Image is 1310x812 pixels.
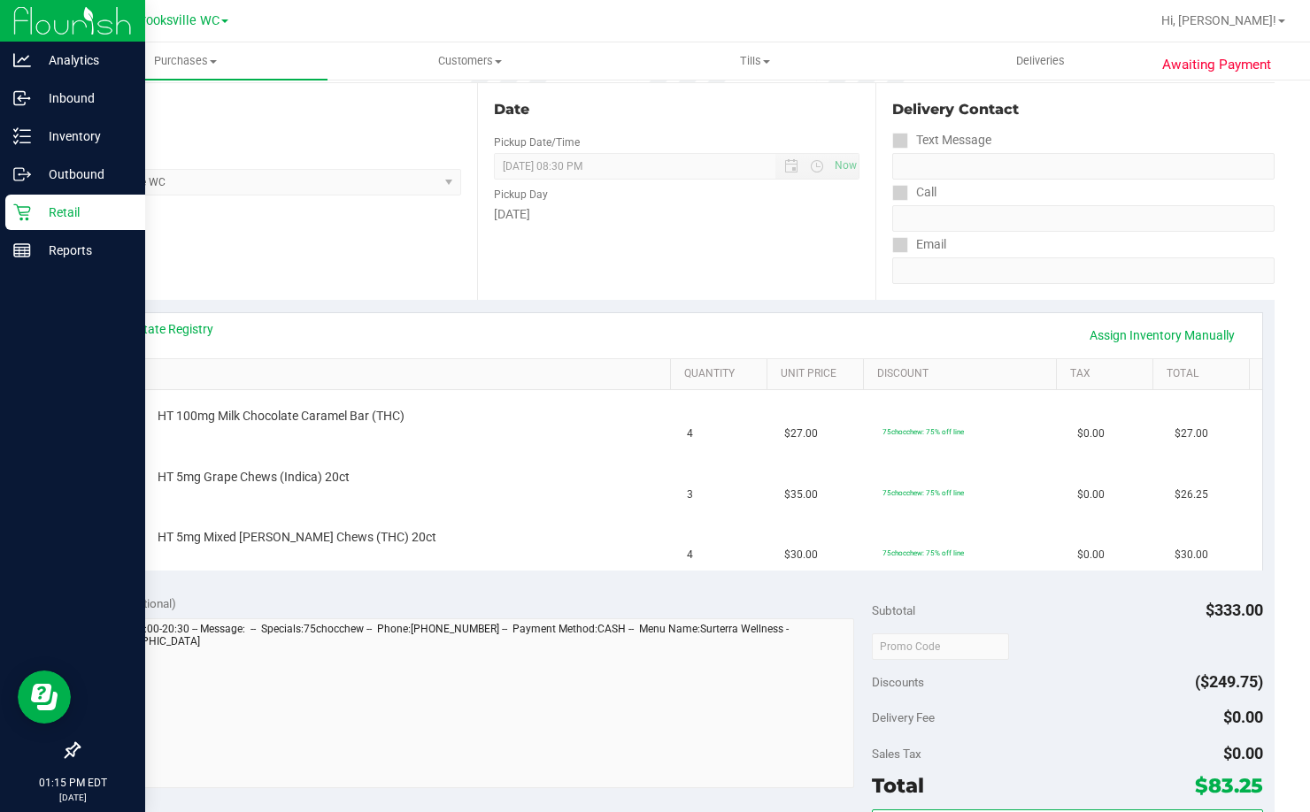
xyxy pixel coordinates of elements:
[872,773,924,798] span: Total
[494,205,860,224] div: [DATE]
[1223,708,1263,726] span: $0.00
[872,747,921,761] span: Sales Tax
[992,53,1089,69] span: Deliveries
[8,775,137,791] p: 01:15 PM EDT
[892,153,1275,180] input: Format: (999) 999-9999
[13,241,31,259] inline-svg: Reports
[892,127,991,153] label: Text Message
[1167,367,1242,381] a: Total
[872,666,924,698] span: Discounts
[328,53,612,69] span: Customers
[13,203,31,221] inline-svg: Retail
[1175,547,1208,563] span: $30.00
[42,42,327,80] a: Purchases
[613,42,898,80] a: Tills
[42,53,327,69] span: Purchases
[1077,547,1105,563] span: $0.00
[1078,320,1246,350] a: Assign Inventory Manually
[104,367,663,381] a: SKU
[1223,744,1263,762] span: $0.00
[687,425,693,442] span: 4
[613,53,897,69] span: Tills
[882,427,964,436] span: 75chocchew: 75% off line
[31,88,137,109] p: Inbound
[158,529,436,546] span: HT 5mg Mixed [PERSON_NAME] Chews (THC) 20ct
[31,126,137,147] p: Inventory
[13,51,31,69] inline-svg: Analytics
[1070,367,1145,381] a: Tax
[158,469,350,486] span: HT 5mg Grape Chews (Indica) 20ct
[13,89,31,107] inline-svg: Inbound
[872,603,915,617] span: Subtotal
[872,710,935,724] span: Delivery Fee
[494,99,860,120] div: Date
[31,202,137,223] p: Retail
[892,99,1275,120] div: Delivery Contact
[31,50,137,71] p: Analytics
[784,547,818,563] span: $30.00
[31,164,137,185] p: Outbound
[31,240,137,261] p: Reports
[784,486,818,503] span: $35.00
[892,205,1275,232] input: Format: (999) 999-9999
[13,165,31,183] inline-svg: Outbound
[784,425,818,442] span: $27.00
[494,187,548,203] label: Pickup Day
[892,232,946,257] label: Email
[158,408,405,425] span: HT 100mg Milk Chocolate Caramel Bar (THC)
[687,547,693,563] span: 4
[1195,672,1263,691] span: ($249.75)
[892,180,936,205] label: Call
[1206,601,1263,619] span: $333.00
[494,134,580,150] label: Pickup Date/Time
[134,13,220,28] span: Brooksville WC
[1161,13,1276,27] span: Hi, [PERSON_NAME]!
[18,670,71,724] iframe: Resource center
[8,791,137,804] p: [DATE]
[1077,486,1105,503] span: $0.00
[687,486,693,503] span: 3
[1077,425,1105,442] span: $0.00
[882,488,964,497] span: 75chocchew: 75% off line
[781,367,856,381] a: Unit Price
[327,42,613,80] a: Customers
[872,633,1009,660] input: Promo Code
[1175,486,1208,503] span: $26.25
[1175,425,1208,442] span: $27.00
[107,320,213,338] a: View State Registry
[1195,773,1263,798] span: $83.25
[877,367,1049,381] a: Discount
[882,548,964,557] span: 75chocchew: 75% off line
[78,99,461,120] div: Location
[1162,55,1271,75] span: Awaiting Payment
[898,42,1183,80] a: Deliveries
[13,127,31,145] inline-svg: Inventory
[684,367,759,381] a: Quantity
